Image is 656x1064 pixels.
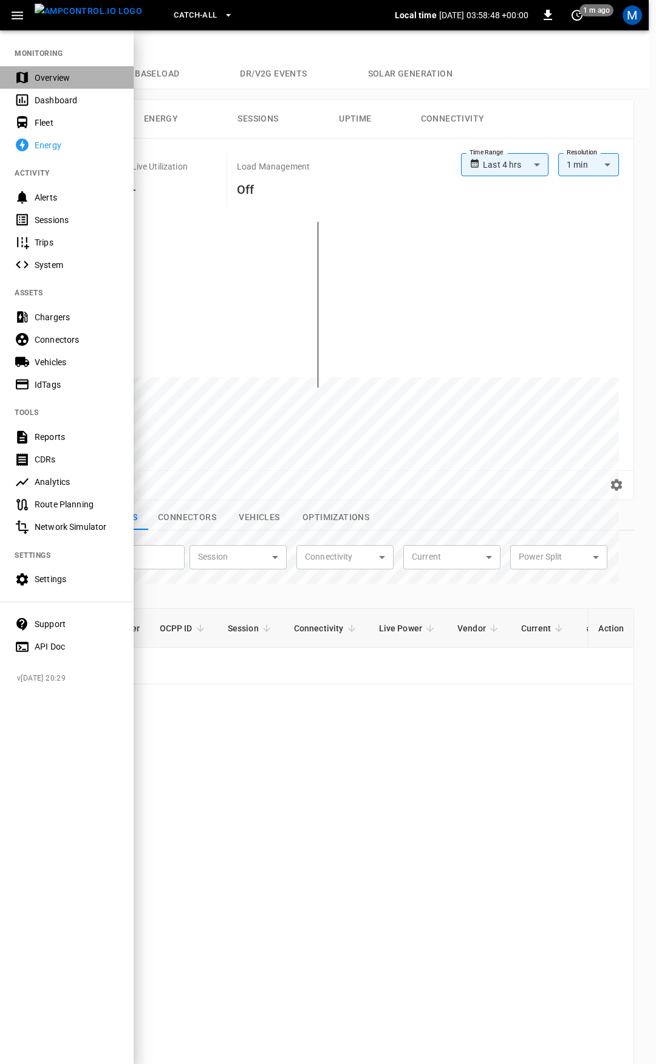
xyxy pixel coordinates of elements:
p: [DATE] 03:58:48 +00:00 [439,9,528,21]
div: Dashboard [35,94,119,106]
div: System [35,259,119,271]
span: Catch-all [174,9,217,22]
div: Route Planning [35,498,119,510]
div: Reports [35,431,119,443]
div: Trips [35,236,119,249]
div: Analytics [35,476,119,488]
div: Energy [35,139,119,151]
div: CDRs [35,453,119,465]
div: Fleet [35,117,119,129]
img: ampcontrol.io logo [35,4,142,19]
div: Vehicles [35,356,119,368]
div: Overview [35,72,119,84]
div: Settings [35,573,119,585]
div: IdTags [35,379,119,391]
div: Sessions [35,214,119,226]
button: set refresh interval [567,5,587,25]
div: Support [35,618,119,630]
div: Network Simulator [35,521,119,533]
div: Connectors [35,334,119,346]
span: 1 m ago [579,4,613,16]
div: Chargers [35,311,119,323]
span: v [DATE] 20:29 [17,673,124,685]
div: Alerts [35,191,119,204]
div: profile-icon [623,5,642,25]
div: API Doc [35,640,119,653]
p: Local time [395,9,437,21]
